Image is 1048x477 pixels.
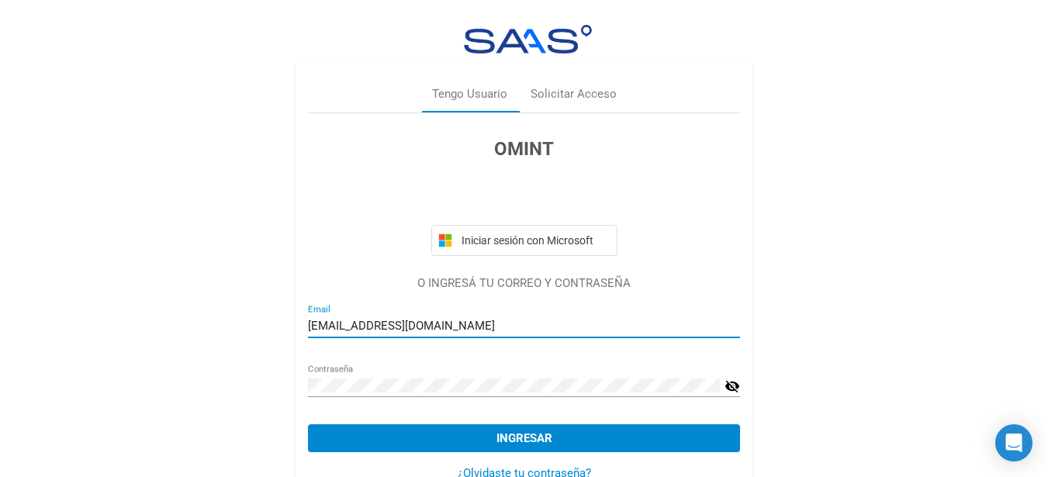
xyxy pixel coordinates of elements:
[725,377,740,396] mat-icon: visibility_off
[995,424,1032,461] div: Open Intercom Messenger
[308,135,740,163] h3: OMINT
[308,424,740,452] button: Ingresar
[531,85,617,103] div: Solicitar Acceso
[432,85,507,103] div: Tengo Usuario
[496,431,552,445] span: Ingresar
[458,234,610,247] span: Iniciar sesión con Microsoft
[308,275,740,292] p: O INGRESÁ TU CORREO Y CONTRASEÑA
[431,225,617,256] button: Iniciar sesión con Microsoft
[424,180,625,214] iframe: Botón de Acceder con Google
